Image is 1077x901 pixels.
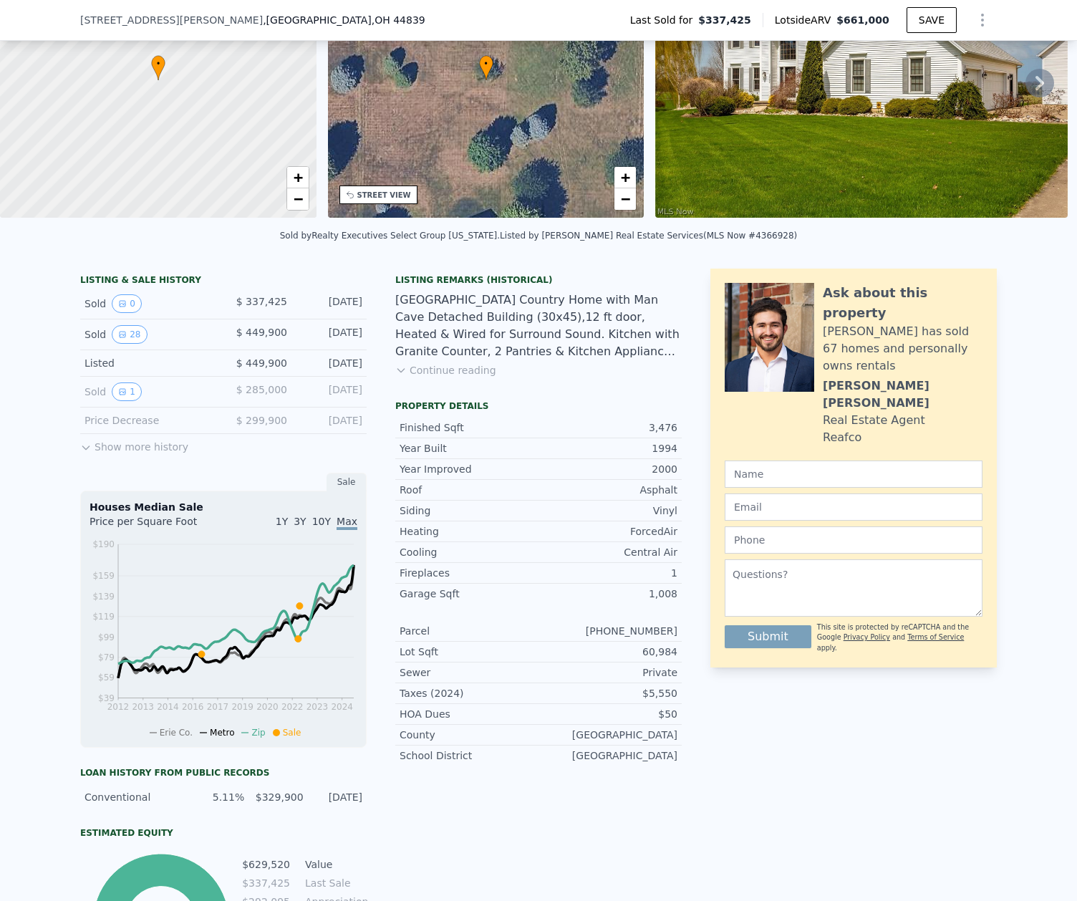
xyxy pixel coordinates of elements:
a: Privacy Policy [844,633,890,641]
div: [GEOGRAPHIC_DATA] Country Home with Man Cave Detached Building (30x45),12 ft door, Heated & Wired... [395,291,682,360]
td: Last Sale [302,875,367,891]
span: Zip [251,728,265,738]
div: Sale [327,473,367,491]
div: County [400,728,538,742]
div: [DATE] [299,294,362,313]
div: Private [538,665,677,680]
div: Price Decrease [84,413,212,428]
div: School District [400,748,538,763]
div: Heating [400,524,538,539]
div: Central Air [538,545,677,559]
tspan: 2023 [306,702,329,712]
tspan: 2013 [132,702,154,712]
span: Metro [210,728,234,738]
input: Email [725,493,982,521]
div: Property details [395,400,682,412]
span: $ 337,425 [236,296,287,307]
div: • [479,55,493,80]
tspan: 2014 [157,702,179,712]
div: 60,984 [538,645,677,659]
span: + [293,168,302,186]
div: [DATE] [299,356,362,370]
tspan: 2020 [256,702,279,712]
tspan: 2024 [331,702,353,712]
div: Sewer [400,665,538,680]
a: Zoom out [614,188,636,210]
tspan: $39 [98,693,115,703]
div: Cooling [400,545,538,559]
div: Garage Sqft [400,587,538,601]
div: Reafco [823,429,861,446]
span: 1Y [276,516,288,527]
span: Lotside ARV [775,13,836,27]
div: [DATE] [299,325,362,344]
button: View historical data [112,325,147,344]
td: $337,425 [241,875,291,891]
a: Zoom in [287,167,309,188]
div: LISTING & SALE HISTORY [80,274,367,289]
tspan: $159 [92,571,115,581]
td: Value [302,857,367,872]
button: SAVE [907,7,957,33]
span: 10Y [312,516,331,527]
button: View historical data [112,382,142,401]
span: • [151,57,165,70]
div: Conventional [84,790,185,804]
tspan: $119 [92,612,115,622]
tspan: 2019 [231,702,253,712]
div: Listed [84,356,212,370]
div: $50 [538,707,677,721]
div: Listed by [PERSON_NAME] Real Estate Services (MLS Now #4366928) [500,231,797,241]
a: Zoom out [287,188,309,210]
span: + [621,168,630,186]
div: 5.11% [194,790,244,804]
div: Vinyl [538,503,677,518]
tspan: 2017 [207,702,229,712]
div: 1 [538,566,677,580]
span: , [GEOGRAPHIC_DATA] [263,13,425,27]
span: $ 285,000 [236,384,287,395]
div: Ask about this property [823,283,982,323]
span: Last Sold for [630,13,699,27]
div: Listing Remarks (Historical) [395,274,682,286]
div: Siding [400,503,538,518]
div: 1,008 [538,587,677,601]
div: [PHONE_NUMBER] [538,624,677,638]
tspan: $190 [92,539,115,549]
span: $661,000 [836,14,889,26]
span: Max [337,516,357,530]
td: $629,520 [241,857,291,872]
input: Phone [725,526,982,554]
span: $ 449,900 [236,327,287,338]
tspan: $59 [98,673,115,683]
div: Real Estate Agent [823,412,925,429]
div: STREET VIEW [357,190,411,201]
div: Year Built [400,441,538,456]
div: Estimated Equity [80,827,367,839]
span: Sale [283,728,301,738]
tspan: 2012 [107,702,130,712]
div: Lot Sqft [400,645,538,659]
tspan: 2022 [281,702,304,712]
span: 3Y [294,516,306,527]
div: Price per Square Foot [90,514,223,537]
div: Sold [84,382,212,401]
div: Houses Median Sale [90,500,357,514]
span: − [293,190,302,208]
div: Fireplaces [400,566,538,580]
div: 3,476 [538,420,677,435]
span: − [621,190,630,208]
div: Finished Sqft [400,420,538,435]
div: HOA Dues [400,707,538,721]
span: • [479,57,493,70]
div: [DATE] [299,413,362,428]
div: This site is protected by reCAPTCHA and the Google and apply. [817,622,982,653]
button: Continue reading [395,363,496,377]
div: [GEOGRAPHIC_DATA] [538,748,677,763]
div: 2000 [538,462,677,476]
span: $ 449,900 [236,357,287,369]
a: Zoom in [614,167,636,188]
span: Erie Co. [160,728,193,738]
div: Roof [400,483,538,497]
button: Submit [725,625,811,648]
